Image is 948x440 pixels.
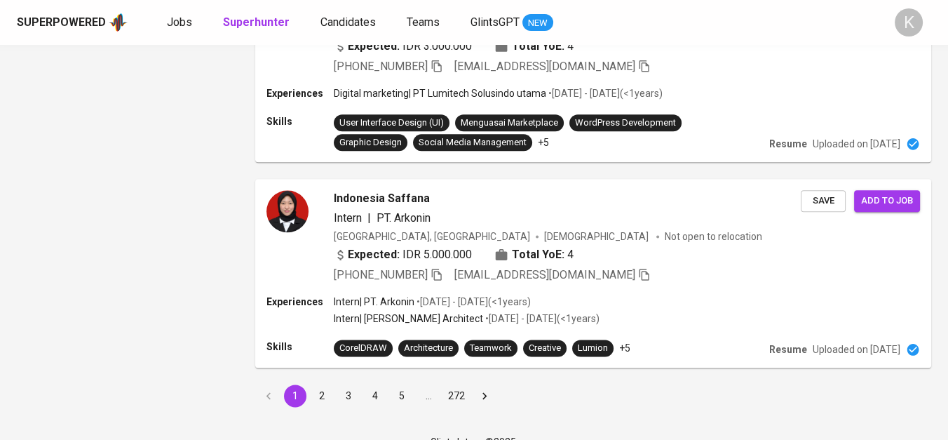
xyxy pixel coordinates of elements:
button: Go to next page [473,385,496,407]
div: IDR 5.000.000 [334,246,472,263]
button: Go to page 4 [364,385,386,407]
span: [PHONE_NUMBER] [334,268,428,281]
nav: pagination navigation [255,385,498,407]
p: • [DATE] - [DATE] ( <1 years ) [483,312,600,326]
p: Intern | PT. Arkonin [334,295,414,309]
div: Creative [529,342,561,355]
p: Intern | [PERSON_NAME] Architect [334,312,483,326]
div: Lumion [578,342,608,355]
span: [DEMOGRAPHIC_DATA] [544,229,651,244]
span: Add to job [861,193,913,209]
p: Not open to relocation [665,229,762,244]
span: Candidates [320,15,376,29]
div: … [417,389,440,403]
p: Resume [769,137,807,151]
b: Superhunter [223,15,290,29]
span: Indonesia Saffana [334,190,430,207]
div: IDR 3.000.000 [334,38,472,55]
a: Teams [407,14,442,32]
p: • [DATE] - [DATE] ( <1 years ) [414,295,531,309]
b: Total YoE: [512,246,564,263]
p: Digital marketing | PT Lumitech Solusindo utama [334,86,546,100]
span: 4 [567,246,574,263]
b: Expected: [348,38,400,55]
b: Total YoE: [512,38,564,55]
span: Teams [407,15,440,29]
div: Superpowered [17,15,106,31]
div: CorelDRAW [339,342,387,355]
p: Uploaded on [DATE] [813,137,900,151]
p: Experiences [266,295,334,309]
a: Superpoweredapp logo [17,12,128,33]
span: Jobs [167,15,192,29]
span: [EMAIL_ADDRESS][DOMAIN_NAME] [454,60,635,73]
p: Uploaded on [DATE] [813,342,900,356]
a: Superhunter [223,14,292,32]
button: Save [801,190,846,212]
span: NEW [522,16,553,30]
p: Skills [266,114,334,128]
div: Menguasai Marketplace [461,116,558,130]
div: WordPress Development [575,116,676,130]
div: Graphic Design [339,136,402,149]
button: Go to page 272 [444,385,469,407]
div: [GEOGRAPHIC_DATA], [GEOGRAPHIC_DATA] [334,229,530,244]
img: 93c41e1e5718a2179cd213dd82f2ef97.jpg [266,190,309,232]
div: Teamwork [470,342,512,355]
a: GlintsGPT NEW [470,14,553,32]
div: User Interface Design (UI) [339,116,444,130]
p: +5 [538,135,549,149]
a: Jobs [167,14,195,32]
img: app logo [109,12,128,33]
button: Go to page 5 [391,385,413,407]
span: | [367,210,371,227]
button: Add to job [854,190,920,212]
span: [PHONE_NUMBER] [334,60,428,73]
p: • [DATE] - [DATE] ( <1 years ) [546,86,663,100]
a: Indonesia SaffanaIntern|PT. Arkonin[GEOGRAPHIC_DATA], [GEOGRAPHIC_DATA][DEMOGRAPHIC_DATA] Not ope... [255,179,931,368]
p: Skills [266,340,334,354]
button: Go to page 2 [311,385,333,407]
p: Resume [769,342,807,356]
div: Social Media Management [419,136,527,149]
span: 4 [567,38,574,55]
button: Go to page 3 [337,385,360,407]
span: PT. Arkonin [377,211,431,225]
span: Save [808,193,839,209]
span: GlintsGPT [470,15,520,29]
div: Architecture [404,342,453,355]
button: page 1 [284,385,306,407]
p: +5 [619,341,630,355]
span: [EMAIL_ADDRESS][DOMAIN_NAME] [454,268,635,281]
div: K [895,8,923,36]
b: Expected: [348,246,400,263]
p: Experiences [266,86,334,100]
span: Intern [334,211,362,225]
a: Candidates [320,14,379,32]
